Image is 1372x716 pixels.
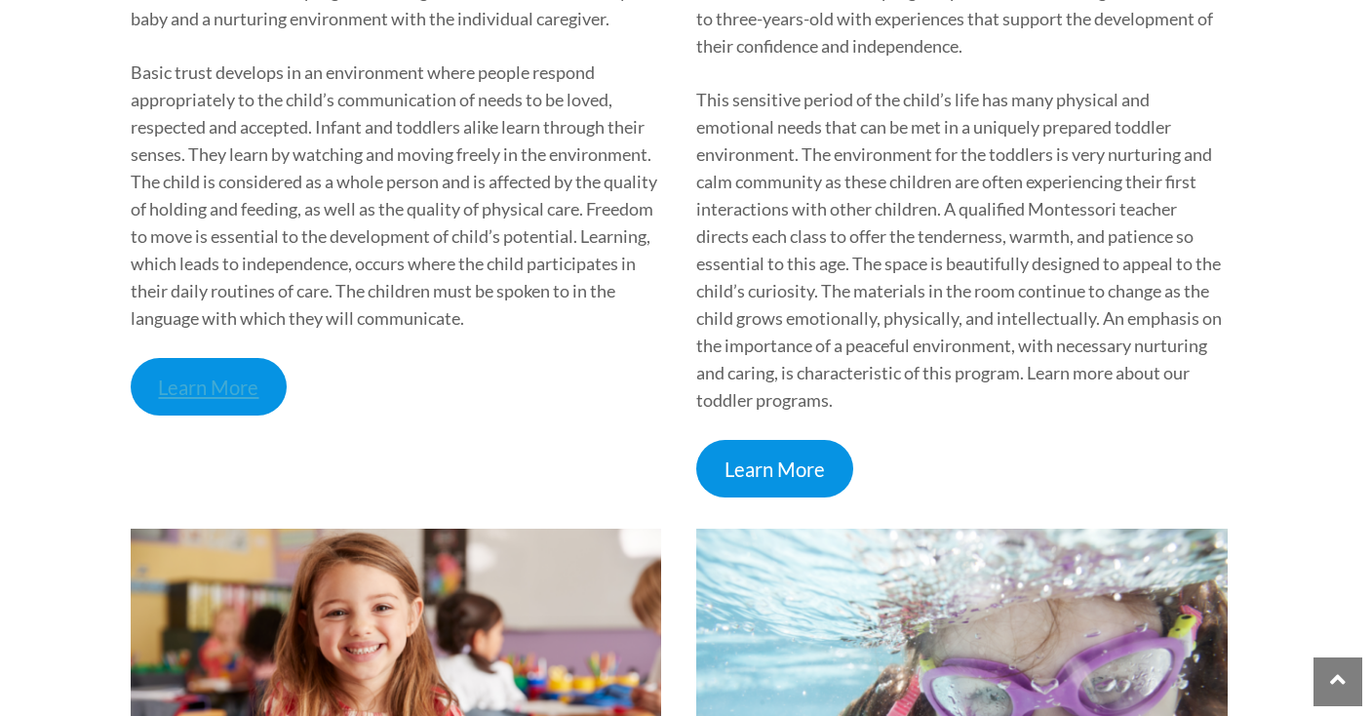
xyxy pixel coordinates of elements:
p: This sensitive period of the child’s life has many physical and emotional needs that can be met i... [696,86,1228,414]
a: Learn More [131,358,288,416]
p: Basic trust develops in an environment where people respond appropriately to the child’s communic... [131,59,662,332]
a: Learn More [696,440,853,497]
